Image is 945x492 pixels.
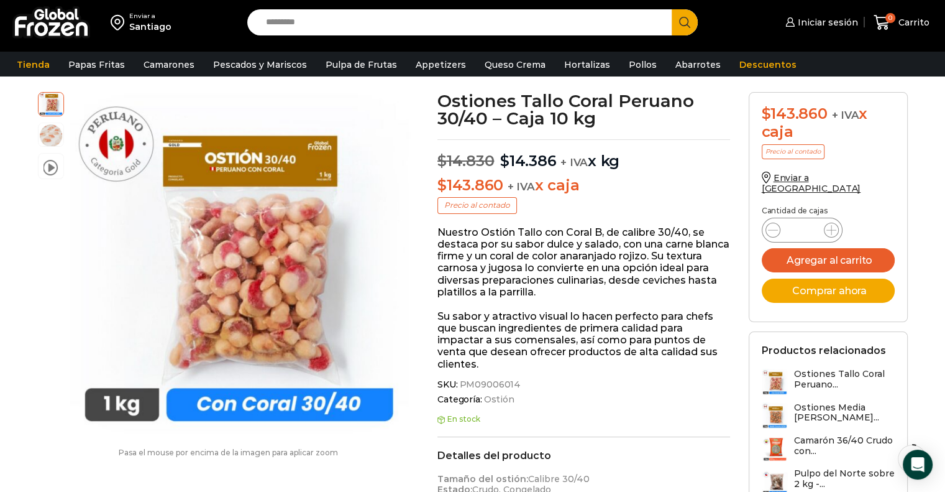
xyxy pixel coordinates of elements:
a: Pescados y Mariscos [207,53,313,77]
span: $ [500,152,509,170]
p: Cantidad de cajas [762,207,895,215]
p: En stock [437,415,730,424]
bdi: 14.830 [437,152,494,170]
span: SKU: [437,379,730,390]
a: Papas Fritas [62,53,131,77]
input: Product quantity [790,221,814,239]
a: Appetizers [409,53,472,77]
p: Su sabor y atractivo visual lo hacen perfecto para chefs que buscan ingredientes de primera calid... [437,310,730,370]
p: Nuestro Ostión Tallo con Coral B, de calibre 30/40, se destaca por su sabor dulce y salado, con u... [437,226,730,298]
p: Precio al contado [762,144,824,159]
span: $ [437,152,447,170]
a: Camarón 36/40 Crudo con... [762,435,895,462]
p: x kg [437,139,730,170]
h3: Camarón 36/40 Crudo con... [794,435,895,457]
span: + IVA [831,109,859,121]
a: Pollos [623,53,663,77]
button: Comprar ahora [762,279,895,303]
img: address-field-icon.svg [111,12,129,33]
a: 0 Carrito [870,8,933,37]
span: ostion tallo coral [39,123,63,148]
span: 0 [885,13,895,23]
a: Queso Crema [478,53,552,77]
span: + IVA [508,180,535,193]
span: Iniciar sesión [795,16,858,29]
p: Precio al contado [437,197,517,213]
div: Enviar a [129,12,171,21]
a: Ostión [482,394,514,405]
p: Pasa el mouse por encima de la imagen para aplicar zoom [38,448,419,457]
a: Tienda [11,53,56,77]
h3: Ostiones Tallo Coral Peruano... [794,369,895,390]
bdi: 143.860 [762,104,828,123]
button: Search button [672,9,698,35]
h2: Detalles del producto [437,450,730,462]
div: Santiago [129,21,171,33]
div: Open Intercom Messenger [903,450,933,480]
bdi: 14.386 [500,152,556,170]
span: $ [437,176,447,194]
strong: Tamaño del ostión: [437,473,528,485]
h3: Pulpo del Norte sobre 2 kg -... [794,468,895,490]
a: Ostiones Tallo Coral Peruano... [762,369,895,396]
span: + IVA [560,156,588,169]
span: ostion coral 30:40 [39,91,63,116]
a: Abarrotes [669,53,727,77]
span: Carrito [895,16,929,29]
span: Categoría: [437,394,730,405]
a: Camarones [137,53,201,77]
div: x caja [762,105,895,141]
h3: Ostiones Media [PERSON_NAME]... [794,402,895,424]
a: Enviar a [GEOGRAPHIC_DATA] [762,172,861,194]
a: Iniciar sesión [782,10,858,35]
a: Descuentos [733,53,803,77]
a: Ostiones Media [PERSON_NAME]... [762,402,895,429]
bdi: 143.860 [437,176,503,194]
a: Hortalizas [558,53,616,77]
h1: Ostiones Tallo Coral Peruano 30/40 – Caja 10 kg [437,92,730,127]
span: PM09006014 [457,379,521,390]
h2: Productos relacionados [762,345,886,356]
button: Agregar al carrito [762,248,895,272]
a: Pulpa de Frutas [319,53,403,77]
span: $ [762,104,771,123]
p: x caja [437,177,730,195]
